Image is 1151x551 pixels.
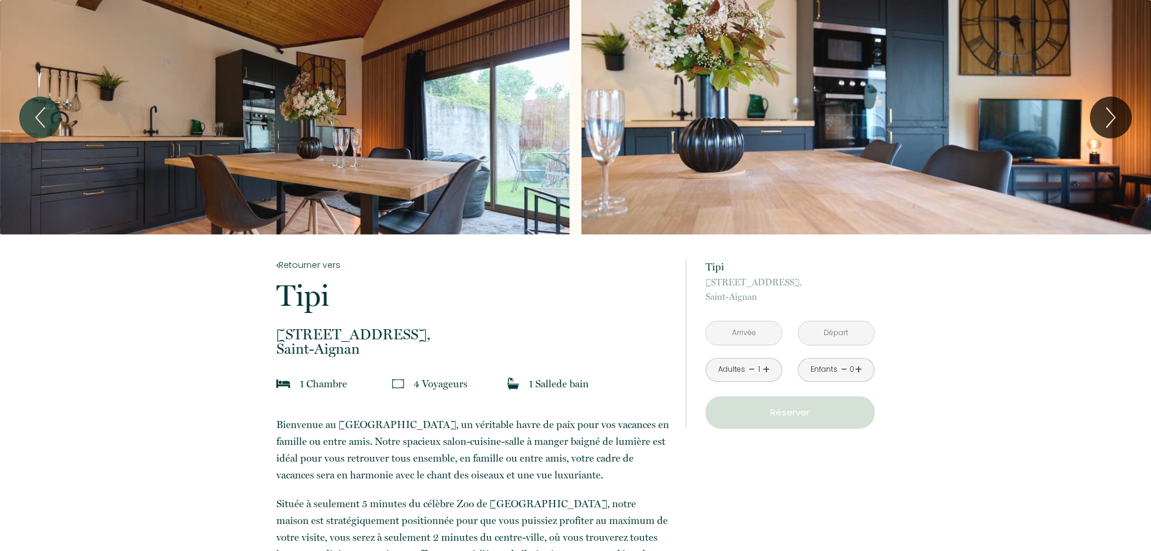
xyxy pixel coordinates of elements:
p: Tipi [706,258,875,275]
button: Previous [19,97,61,138]
button: Réserver [706,396,875,429]
div: Adultes [718,364,745,375]
a: Retourner vers [276,258,670,272]
input: Départ [799,321,874,345]
a: + [763,360,770,379]
span: [STREET_ADDRESS], [276,327,670,342]
p: 4 Voyageur [414,375,468,392]
p: Réserver [710,405,870,420]
p: 1 Chambre [300,375,347,392]
a: + [855,360,862,379]
p: Bienvenue au [GEOGRAPHIC_DATA], un véritable havre de paix pour vos vacances en famille ou entre ... [276,416,670,483]
div: Enfants [810,364,837,375]
img: guests [392,378,404,390]
a: - [841,360,848,379]
div: 0 [849,364,855,375]
p: Saint-Aignan [706,275,875,304]
span: s [463,378,468,390]
p: 1 Salle de bain [529,375,589,392]
button: Next [1090,97,1132,138]
span: [STREET_ADDRESS], [706,275,875,290]
div: 1 [756,364,762,375]
a: - [749,360,755,379]
input: Arrivée [706,321,782,345]
p: Saint-Aignan [276,327,670,356]
p: Tipi [276,281,670,311]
